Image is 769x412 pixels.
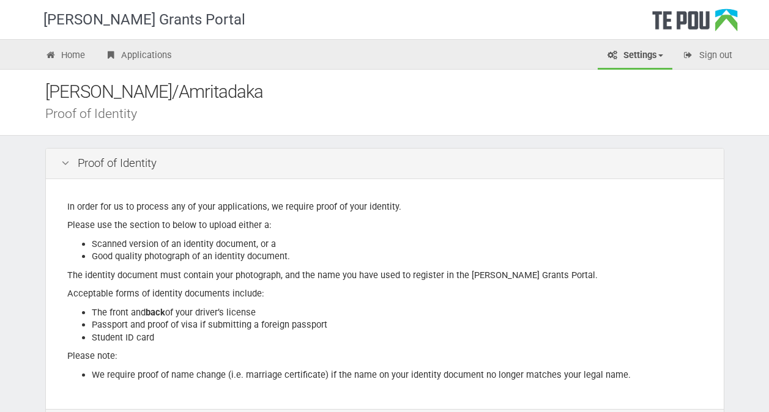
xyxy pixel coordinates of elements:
b: back [146,307,165,318]
p: Please use the section to below to upload either a: [67,219,702,232]
li: We require proof of name change (i.e. marriage certificate) if the name on your identity document... [92,369,702,381]
div: Te Pou Logo [652,9,738,39]
li: Scanned version of an identity document, or a [92,238,702,251]
a: Home [36,43,95,70]
p: Please note: [67,350,702,362]
a: Sign out [674,43,741,70]
li: Passport and proof of visa if submitting a foreign passport [92,318,702,331]
li: Good quality photograph of an identity document. [92,250,702,263]
li: Student ID card [92,331,702,344]
a: Applications [95,43,181,70]
li: The front and of your driver’s license [92,306,702,319]
div: Proof of Identity [46,149,724,179]
p: The identity document must contain your photograph, and the name you have used to register in the... [67,269,702,282]
p: Acceptable forms of identity documents include: [67,287,702,300]
a: Settings [598,43,672,70]
div: [PERSON_NAME]/Amritadaka [45,79,743,105]
div: Proof of Identity [45,107,743,120]
p: In order for us to process any of your applications, we require proof of your identity. [67,200,702,213]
